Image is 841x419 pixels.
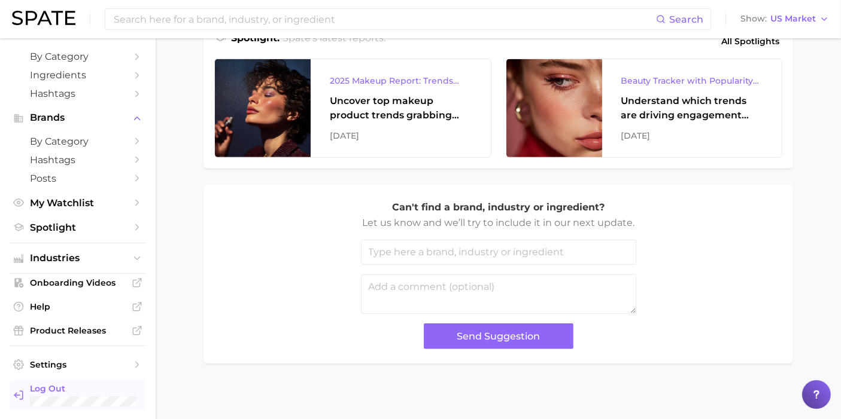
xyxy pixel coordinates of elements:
a: by Category [10,132,146,151]
span: Product Releases [30,325,126,336]
span: US Market [770,16,816,22]
a: Posts [10,169,146,188]
button: Send Suggestion [424,323,573,349]
a: Onboarding Videos [10,274,146,292]
a: Ingredients [10,66,146,84]
span: Industries [30,253,126,264]
a: Beauty Tracker with Popularity IndexUnderstand which trends are driving engagement across platfor... [506,59,783,158]
img: SPATE [12,11,75,25]
span: Onboarding Videos [30,277,126,288]
button: ShowUS Market [737,11,832,27]
div: 2025 Makeup Report: Trends and Brands to Watch [330,74,472,88]
button: Industries [10,249,146,267]
a: Hashtags [10,151,146,169]
span: Spotlight [30,222,126,233]
input: Type here a brand, industry or ingredient [361,240,636,265]
span: Brands [30,112,126,123]
a: My Watchlist [10,194,146,212]
div: Beauty Tracker with Popularity Index [621,74,763,88]
span: Settings [30,359,126,370]
a: Product Releases [10,322,146,340]
span: Hashtags [30,88,126,99]
a: Settings [10,356,146,374]
div: Uncover top makeup product trends grabbing attention across eye, lip, and face makeup, and the br... [330,94,472,123]
span: My Watchlist [30,197,126,209]
a: by Category [10,47,146,66]
div: [DATE] [621,129,763,143]
span: Search [669,14,703,25]
a: 2025 Makeup Report: Trends and Brands to WatchUncover top makeup product trends grabbing attentio... [214,59,491,158]
h2: Spate's latest reports. [283,31,386,51]
a: Spotlight [10,218,146,237]
a: Log out. Currently logged in with e-mail cecilia_park@us.amorepacific.com. [10,380,146,410]
p: Can't find a brand, industry or ingredient? [361,200,636,215]
span: Posts [30,173,126,184]
button: Brands [10,109,146,127]
span: by Category [30,136,126,147]
span: by Category [30,51,126,62]
a: Help [10,298,146,316]
span: All Spotlights [721,34,779,48]
span: Show [740,16,767,22]
a: Hashtags [10,84,146,103]
div: [DATE] [330,129,472,143]
div: Understand which trends are driving engagement across platforms in the skin, hair, makeup, and fr... [621,94,763,123]
a: All Spotlights [718,31,782,51]
span: Help [30,301,126,312]
span: Ingredients [30,69,126,81]
p: Let us know and we’ll try to include it in our next update. [361,215,636,231]
input: Search here for a brand, industry, or ingredient [113,9,656,29]
span: Log Out [30,383,175,394]
span: Hashtags [30,154,126,166]
h1: Spotlight. [231,31,280,51]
